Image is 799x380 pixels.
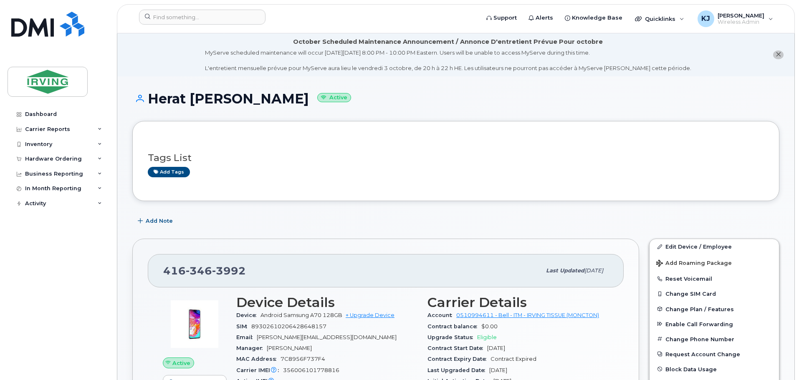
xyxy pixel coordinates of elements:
[281,356,325,362] span: 7C8956F737F4
[283,367,339,373] span: 356006101778816
[456,312,599,318] a: 0510994611 - Bell - ITM - IRVING TISSUE (MONCTON)
[650,271,779,286] button: Reset Voicemail
[650,362,779,377] button: Block Data Usage
[236,312,260,318] span: Device
[650,347,779,362] button: Request Account Change
[236,323,251,330] span: SIM
[169,299,220,349] img: image20231002-3703462-104ph8m.jpeg
[481,323,498,330] span: $0.00
[427,356,491,362] span: Contract Expiry Date
[236,334,257,340] span: Email
[205,49,691,72] div: MyServe scheduled maintenance will occur [DATE][DATE] 8:00 PM - 10:00 PM Eastern. Users will be u...
[236,356,281,362] span: MAC Address
[212,264,246,277] span: 3992
[650,239,779,254] a: Edit Device / Employee
[427,334,477,340] span: Upgrade Status
[650,302,779,317] button: Change Plan / Features
[236,367,283,373] span: Carrier IMEI
[656,260,732,268] span: Add Roaming Package
[427,367,489,373] span: Last Upgraded Date
[487,345,505,351] span: [DATE]
[650,286,779,301] button: Change SIM Card
[427,323,481,330] span: Contract balance
[148,167,190,177] a: Add tags
[546,267,584,274] span: Last updated
[665,306,734,312] span: Change Plan / Features
[251,323,326,330] span: 89302610206428648157
[146,217,173,225] span: Add Note
[163,264,246,277] span: 416
[584,267,603,274] span: [DATE]
[132,91,779,106] h1: Herat [PERSON_NAME]
[665,321,733,327] span: Enable Call Forwarding
[317,93,351,103] small: Active
[257,334,397,340] span: [PERSON_NAME][EMAIL_ADDRESS][DOMAIN_NAME]
[236,345,267,351] span: Manager
[148,153,764,163] h3: Tags List
[346,312,394,318] a: + Upgrade Device
[132,214,180,229] button: Add Note
[293,38,603,46] div: October Scheduled Maintenance Announcement / Annonce D'entretient Prévue Pour octobre
[477,334,497,340] span: Eligible
[491,356,536,362] span: Contract Expired
[650,317,779,332] button: Enable Call Forwarding
[427,345,487,351] span: Contract Start Date
[773,50,784,59] button: close notification
[236,295,417,310] h3: Device Details
[186,264,212,277] span: 346
[267,345,312,351] span: [PERSON_NAME]
[260,312,342,318] span: Android Samsung A70 128GB
[427,295,609,310] h3: Carrier Details
[427,312,456,318] span: Account
[489,367,507,373] span: [DATE]
[650,254,779,271] button: Add Roaming Package
[650,332,779,347] button: Change Phone Number
[172,359,190,367] span: Active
